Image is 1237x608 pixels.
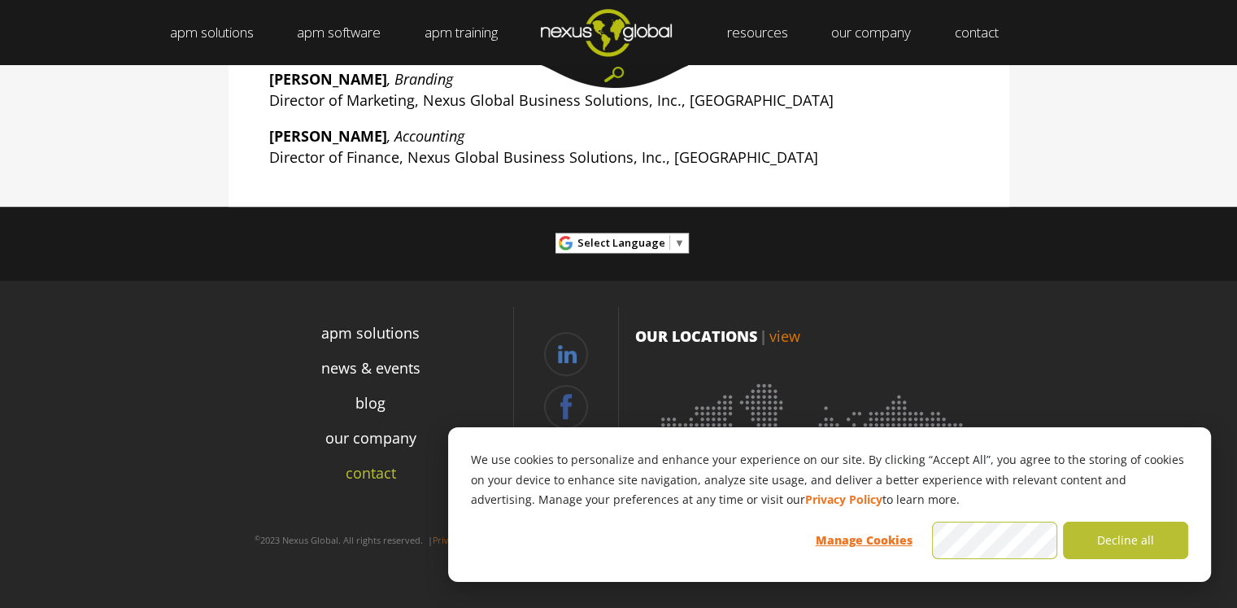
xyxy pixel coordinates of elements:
[387,126,464,146] em: , Accounting
[269,147,818,167] span: Director of Finance, Nexus Global Business Solutions, Inc., [GEOGRAPHIC_DATA]
[577,230,685,256] a: Select Language​
[760,326,767,346] span: |
[801,522,926,559] button: Manage Cookies
[269,126,387,146] strong: [PERSON_NAME]
[577,235,665,250] span: Select Language
[471,450,1188,510] p: We use cookies to personalize and enhance your experience on our site. By clicking “Accept All”, ...
[321,357,420,379] a: news & events
[932,522,1057,559] button: Accept all
[1063,522,1188,559] button: Decline all
[674,235,685,250] span: ▼
[346,462,396,484] a: contact
[355,392,385,414] a: blog
[635,363,993,583] img: Location map
[448,427,1211,582] div: Cookie banner
[269,69,387,89] strong: [PERSON_NAME]
[769,326,800,346] a: view
[229,527,513,553] p: 2023 Nexus Global. All rights reserved. |
[669,235,670,250] span: ​
[433,534,486,546] a: Privacy Policy
[387,69,453,89] em: , Branding
[805,490,882,510] a: Privacy Policy
[229,316,513,521] div: Navigation Menu
[255,533,260,542] sup: ©
[321,322,420,344] a: apm solutions
[325,427,416,449] a: our company
[635,326,993,347] p: OUR LOCATIONS
[269,90,834,110] span: Director of Marketing, Nexus Global Business Solutions, Inc., [GEOGRAPHIC_DATA]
